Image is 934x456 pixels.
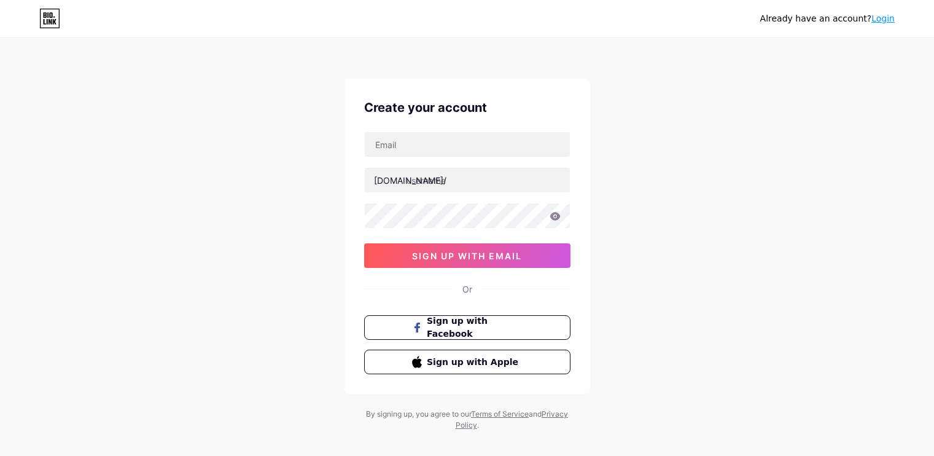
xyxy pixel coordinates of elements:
button: Sign up with Apple [364,350,570,374]
a: Login [871,14,895,23]
span: sign up with email [412,251,522,261]
button: Sign up with Facebook [364,315,570,340]
div: Or [462,283,472,296]
div: [DOMAIN_NAME]/ [374,174,446,187]
a: Terms of Service [471,409,529,419]
div: Already have an account? [760,12,895,25]
span: Sign up with Apple [427,356,522,369]
div: Create your account [364,98,570,117]
input: Email [365,132,570,157]
span: Sign up with Facebook [427,315,522,340]
div: By signing up, you agree to our and . [363,409,572,431]
input: username [365,168,570,192]
button: sign up with email [364,243,570,268]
